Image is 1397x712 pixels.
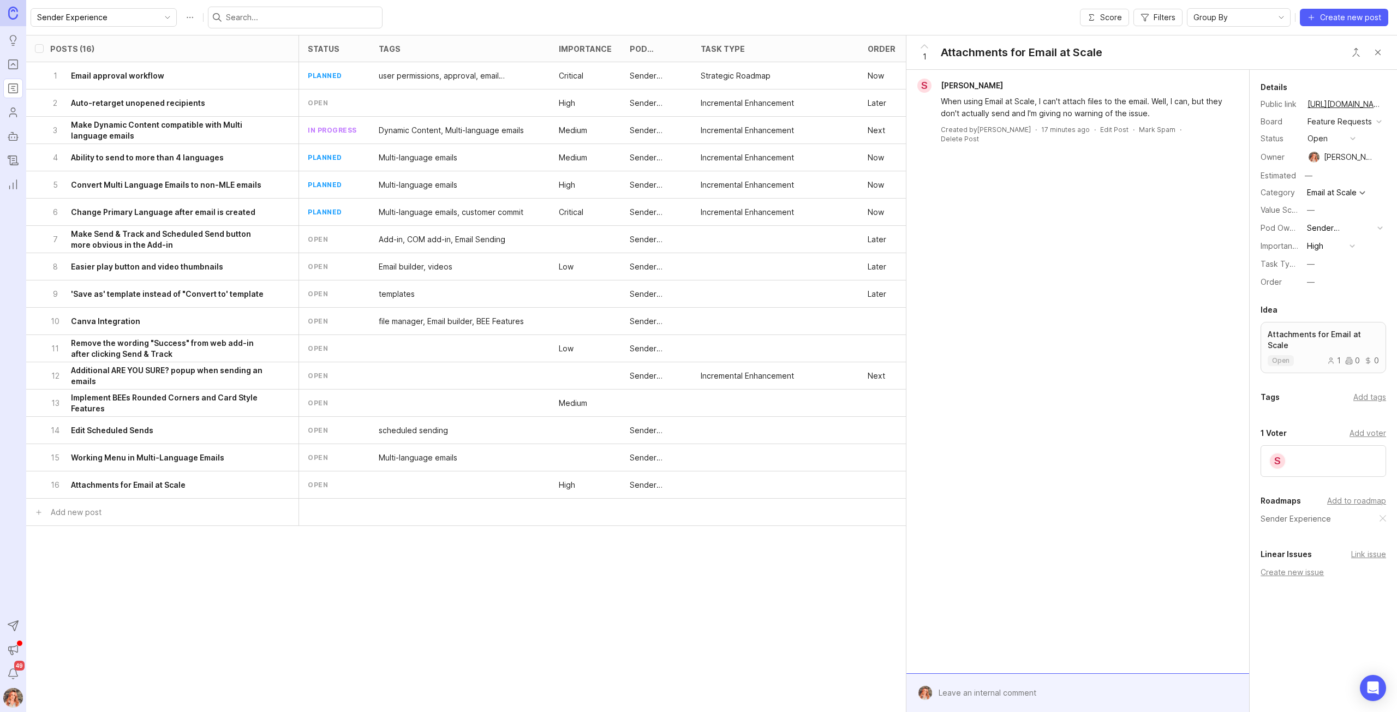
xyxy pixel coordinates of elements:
div: Later [868,289,886,300]
p: Next [868,370,885,381]
p: Now [868,180,884,190]
div: High [559,98,575,109]
div: Incremental Enhancement [701,125,794,136]
div: Public link [1261,98,1299,110]
h6: Make Dynamic Content compatible with Multi language emails [71,119,268,141]
div: Feature Requests [1308,116,1372,128]
p: Incremental Enhancement [701,152,794,163]
button: 7Make Send & Track and Scheduled Send button more obvious in the Add-in [50,226,268,253]
p: Multi-language emails [379,452,457,463]
p: 8 [50,261,60,272]
div: open [308,289,328,298]
div: Owner [1261,151,1299,163]
p: Sender Experience [630,98,683,109]
span: 49 [14,661,25,671]
div: Delete Post [941,134,979,143]
div: · [1133,125,1135,134]
button: 4Ability to send to more than 4 languages [50,144,268,171]
div: Email at Scale [1307,189,1357,196]
div: S [917,79,932,93]
div: Add-in, COM add-in, Email Sending [379,234,505,245]
p: Low [559,261,574,272]
span: 1 [923,51,927,63]
p: Sender Experience [630,480,683,490]
div: Task Type [701,45,745,53]
label: Pod Ownership [1261,223,1316,232]
div: Critical [559,70,583,81]
div: Sender Experience [630,207,683,218]
div: Low [559,343,574,354]
div: file manager, Email builder, BEE Features [379,316,524,327]
p: 5 [50,180,60,190]
p: Now [868,152,884,163]
p: 13 [50,398,60,409]
div: Open Intercom Messenger [1360,675,1386,701]
a: Roadmaps [3,79,23,98]
button: 11Remove the wording "Success" from web add-in after clicking Send & Track [50,335,268,362]
div: S [1269,452,1286,470]
div: open [308,316,328,326]
button: Score [1080,9,1129,26]
button: Send to Autopilot [3,616,23,636]
div: Sender Experience [1307,222,1373,234]
div: Posts (16) [50,45,94,53]
p: Now [868,207,884,218]
p: Sender Experience [630,152,683,163]
div: Order [868,45,895,53]
h6: Edit Scheduled Sends [71,425,153,436]
a: Sender Experience [1261,513,1331,525]
div: Roadmaps [1261,494,1301,507]
p: 9 [50,289,60,300]
label: Importance [1261,241,1302,250]
img: Bronwen W [1306,152,1322,163]
p: Now [868,70,884,81]
div: open [308,98,328,107]
p: Later [868,98,886,109]
h6: Change Primary Language after email is created [71,207,255,218]
p: Sender Experience [630,316,683,327]
p: Critical [559,207,583,218]
p: Sender Experience [630,343,683,354]
button: Filters [1133,9,1183,26]
input: Sender Experience [37,11,158,23]
div: Linear Issues [1261,548,1312,561]
button: 8Easier play button and video thumbnails [50,253,268,280]
div: Sender Experience [630,425,683,436]
p: Sender Experience [630,180,683,190]
a: Portal [3,55,23,74]
p: Multi-language emails [379,152,457,163]
p: Later [868,234,886,245]
p: Sender Experience [630,234,683,245]
div: Attachments for Email at Scale [941,45,1102,60]
p: Sender Experience [630,125,683,136]
div: Next [868,125,885,136]
button: Close button [1367,41,1389,63]
p: Later [868,261,886,272]
div: Status [1261,133,1299,145]
a: Ideas [3,31,23,50]
p: templates [379,289,415,300]
span: [PERSON_NAME] [941,81,1003,90]
div: planned [308,71,342,80]
p: Medium [559,152,587,163]
div: · [1094,125,1096,134]
div: Incremental Enhancement [701,180,794,190]
button: 13Implement BEEs Rounded Corners and Card Style Features [50,390,268,416]
p: 15 [50,452,60,463]
div: · [1035,125,1037,134]
a: Users [3,103,23,122]
h6: Convert Multi Language Emails to non-MLE emails [71,180,261,190]
input: Search... [226,11,378,23]
div: open [308,480,328,489]
button: 15Working Menu in Multi-Language Emails [50,444,268,471]
a: 17 minutes ago [1041,125,1090,134]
